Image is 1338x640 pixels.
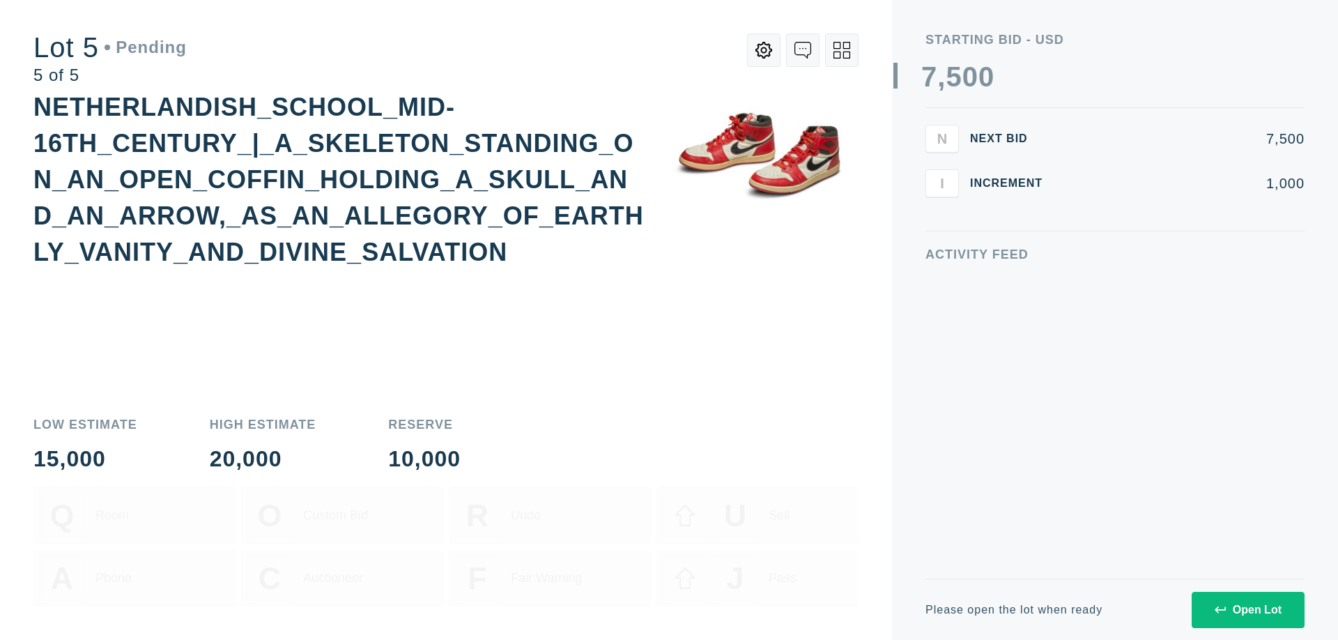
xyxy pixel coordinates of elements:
div: 0 [978,63,994,91]
div: Increment [970,178,1054,189]
div: Starting Bid - USD [925,33,1305,46]
div: 5 [946,63,962,91]
div: Next Bid [970,133,1054,144]
button: Open Lot [1192,592,1305,628]
div: NETHERLANDISH_SCHOOL_MID-16TH_CENTURY_|_A_SKELETON_STANDING_ON_AN_OPEN_COFFIN_HOLDING_A_SKULL_AND... [33,93,644,266]
div: Please open the lot when ready [925,604,1102,616]
span: I [940,175,944,191]
div: Pending [105,39,187,56]
div: 15,000 [33,448,137,470]
div: Reserve [388,418,461,431]
div: 20,000 [210,448,316,470]
span: N [937,130,947,146]
div: Low Estimate [33,418,137,431]
button: I [925,169,959,197]
div: 7,500 [1065,132,1305,146]
div: 7 [921,63,937,91]
div: 10,000 [388,448,461,470]
div: 0 [962,63,978,91]
div: Lot 5 [33,33,187,61]
div: Activity Feed [925,248,1305,261]
div: Open Lot [1215,604,1282,616]
div: 1,000 [1065,176,1305,190]
div: 5 of 5 [33,67,187,84]
div: , [937,63,946,342]
div: High Estimate [210,418,316,431]
button: N [925,125,959,153]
